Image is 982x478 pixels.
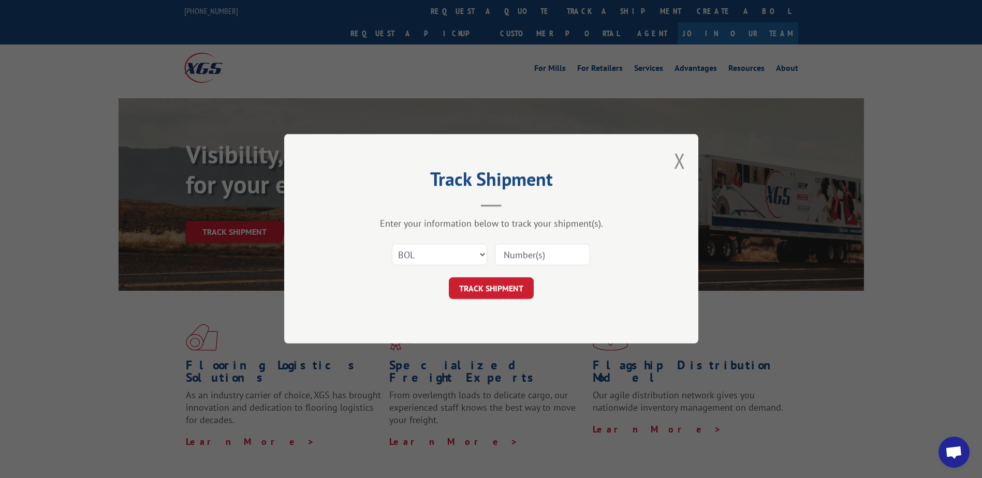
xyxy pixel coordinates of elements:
div: Open chat [939,437,970,468]
button: TRACK SHIPMENT [449,278,534,300]
button: Close modal [674,147,685,174]
div: Enter your information below to track your shipment(s). [336,218,647,230]
h2: Track Shipment [336,172,647,191]
input: Number(s) [495,244,590,266]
